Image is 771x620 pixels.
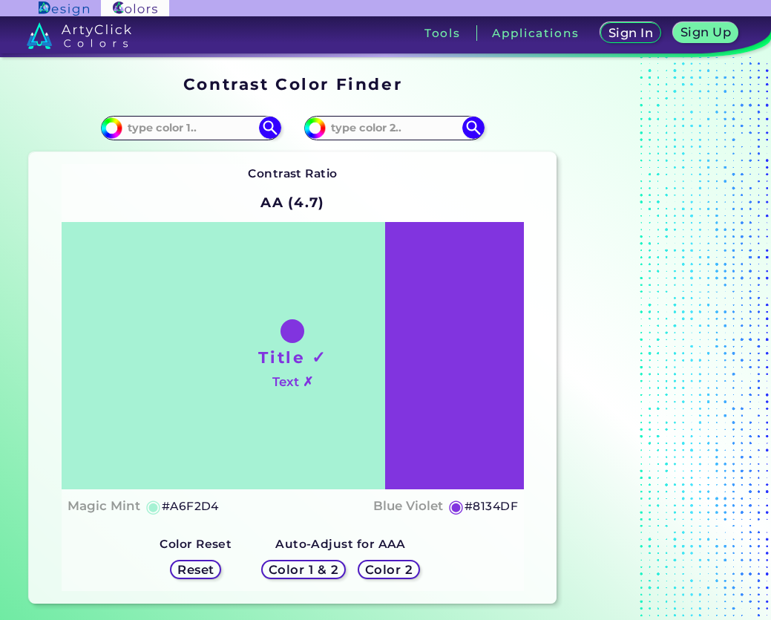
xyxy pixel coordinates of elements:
[373,495,443,517] h4: Blue Violet
[272,371,313,393] h4: Text ✗
[562,69,748,610] iframe: Advertisement
[39,1,88,16] img: ArtyClick Design logo
[258,346,327,368] h1: Title ✓
[462,117,485,139] img: icon search
[254,186,332,219] h2: AA (4.7)
[448,497,465,515] h5: ◉
[603,24,658,42] a: Sign In
[367,564,410,575] h5: Color 2
[272,564,335,575] h5: Color 1 & 2
[676,24,735,42] a: Sign Up
[248,166,338,180] strong: Contrast Ratio
[180,564,213,575] h5: Reset
[326,118,464,138] input: type color 2..
[611,27,651,39] h5: Sign In
[122,118,260,138] input: type color 1..
[259,117,281,139] img: icon search
[27,22,131,49] img: logo_artyclick_colors_white.svg
[492,27,579,39] h3: Applications
[162,497,219,516] h5: #A6F2D4
[68,495,140,517] h4: Magic Mint
[424,27,461,39] h3: Tools
[160,537,232,551] strong: Color Reset
[275,537,406,551] strong: Auto-Adjust for AAA
[683,27,729,38] h5: Sign Up
[465,497,518,516] h5: #8134DF
[145,497,162,515] h5: ◉
[183,73,402,95] h1: Contrast Color Finder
